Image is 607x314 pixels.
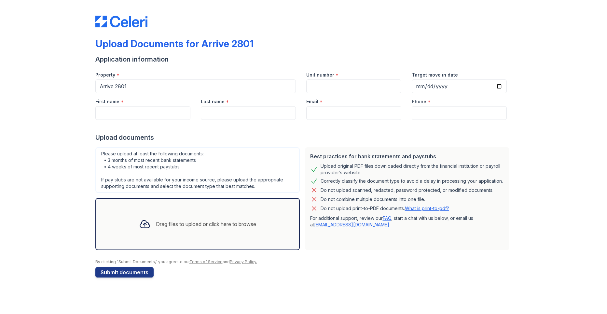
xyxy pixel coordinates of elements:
[189,259,223,264] a: Terms of Service
[95,55,512,64] div: Application information
[306,72,334,78] label: Unit number
[230,259,257,264] a: Privacy Policy.
[405,206,449,211] a: What is print-to-pdf?
[310,215,504,228] p: For additional support, review our , start a chat with us below, or email us at
[383,215,391,221] a: FAQ
[95,72,115,78] label: Property
[306,98,318,105] label: Email
[321,205,449,212] p: Do not upload print-to-PDF documents.
[95,16,147,27] img: CE_Logo_Blue-a8612792a0a2168367f1c8372b55b34899dd931a85d93a1a3d3e32e68fde9ad4.png
[156,220,256,228] div: Drag files to upload or click here to browse
[201,98,225,105] label: Last name
[321,163,504,176] div: Upload original PDF files downloaded directly from the financial institution or payroll provider’...
[321,186,493,194] div: Do not upload scanned, redacted, password protected, or modified documents.
[310,152,504,160] div: Best practices for bank statements and paystubs
[95,98,119,105] label: First name
[314,222,389,227] a: [EMAIL_ADDRESS][DOMAIN_NAME]
[95,267,154,278] button: Submit documents
[95,147,300,193] div: Please upload at least the following documents: • 3 months of most recent bank statements • 4 wee...
[95,38,254,50] div: Upload Documents for Arrive 2801
[412,72,458,78] label: Target move in date
[95,259,512,264] div: By clicking "Submit Documents," you agree to our and
[412,98,426,105] label: Phone
[321,195,425,203] div: Do not combine multiple documents into one file.
[321,177,503,185] div: Correctly classify the document type to avoid a delay in processing your application.
[95,133,512,142] div: Upload documents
